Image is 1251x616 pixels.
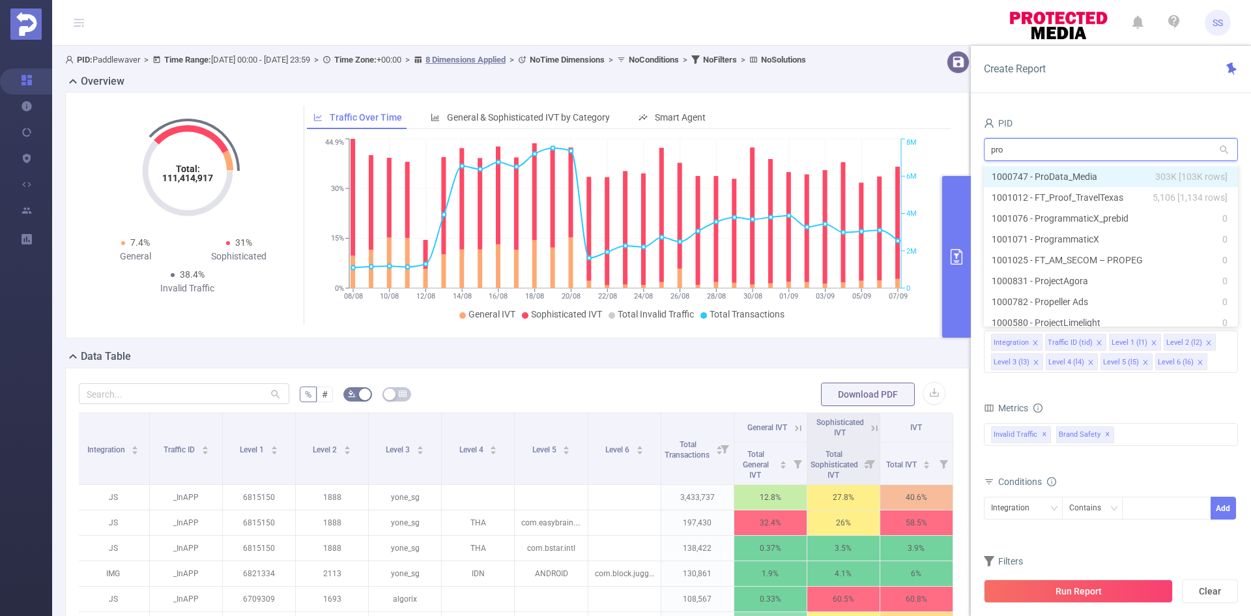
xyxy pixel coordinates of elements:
li: Integration [991,334,1042,351]
i: icon: caret-up [417,444,424,448]
p: 3.5% [807,536,880,561]
li: 1000580 - ProjectLimelight [984,312,1238,333]
div: Sort [416,444,424,452]
p: THA [442,536,514,561]
button: Run Report [984,579,1173,603]
tspan: 28/08 [706,292,725,301]
p: yone_sg [369,510,441,535]
p: 0.37% [734,536,807,561]
i: icon: caret-down [779,463,786,467]
p: algorix [369,587,441,611]
i: icon: table [399,390,407,398]
p: 1.9% [734,561,807,586]
p: 1693 [296,587,368,611]
span: 31% [235,237,252,248]
tspan: Total: [175,164,199,174]
p: THA [442,510,514,535]
div: Level 6 (l6) [1158,354,1194,371]
p: 138,422 [661,536,734,561]
i: icon: bg-colors [348,390,356,398]
li: 1000831 - ProjectAgora [984,271,1238,291]
i: icon: user [984,118,994,128]
i: icon: caret-down [923,463,930,467]
span: > [401,55,414,65]
li: 1000747 - ProData_Media [984,166,1238,187]
tspan: 12/08 [416,292,435,301]
button: Add [1211,497,1236,520]
i: icon: caret-down [271,449,278,453]
span: Total Transactions [710,309,784,319]
li: Level 6 (l6) [1155,353,1207,370]
li: Level 3 (l3) [991,353,1043,370]
span: > [506,55,518,65]
i: icon: caret-down [490,449,497,453]
li: Level 1 (l1) [1109,334,1161,351]
p: yone_sg [369,485,441,510]
span: Integration [87,445,127,454]
div: General [84,250,188,263]
div: Sort [562,444,570,452]
span: Traffic ID [164,445,197,454]
tspan: 24/08 [634,292,653,301]
div: Sort [779,459,787,467]
span: IVT [910,423,922,432]
p: _InAPP [150,510,222,535]
span: Level 4 [459,445,485,454]
p: IDN [442,561,514,586]
i: icon: down [1110,505,1118,514]
i: icon: caret-up [271,444,278,448]
span: Sophisticated IVT [816,418,864,437]
p: 6815150 [223,485,295,510]
p: 6% [880,561,953,586]
i: icon: close [1032,340,1039,347]
tspan: 16/08 [489,292,508,301]
tspan: 4M [906,210,917,218]
i: icon: close [1142,359,1149,367]
span: Level 5 [532,445,558,454]
li: Level 2 (l2) [1164,334,1216,351]
h2: Data Table [81,349,131,364]
p: yone_sg [369,561,441,586]
p: 6815150 [223,536,295,561]
i: icon: caret-down [417,449,424,453]
li: 1001025 - FT_AM_SECOM – PROPEG [984,250,1238,271]
tspan: 18/08 [525,292,544,301]
p: 6815150 [223,510,295,535]
p: 26% [807,510,880,535]
span: Total Sophisticated IVT [811,450,858,480]
span: Level 6 [605,445,631,454]
div: Invalid Traffic [136,282,239,295]
span: SS [1213,10,1223,36]
span: ✕ [1105,427,1110,443]
div: Sort [923,459,930,467]
div: Sort [489,444,497,452]
div: Level 1 (l1) [1112,334,1147,351]
p: 1888 [296,536,368,561]
span: Traffic Over Time [330,112,402,123]
tspan: 2M [906,247,917,256]
button: Download PDF [821,383,915,406]
p: 58.5% [880,510,953,535]
p: 4.1% [807,561,880,586]
p: JS [77,587,149,611]
p: 60.8% [880,587,953,611]
p: 108,567 [661,587,734,611]
span: General IVT [747,423,787,432]
p: JS [77,510,149,535]
span: % [305,389,311,400]
p: 12.8% [734,485,807,510]
p: 1888 [296,485,368,510]
span: Sophisticated IVT [531,309,602,319]
p: 1888 [296,510,368,535]
span: Total Invalid Traffic [618,309,694,319]
span: > [310,55,323,65]
li: 1001012 - FT_Proof_TravelTexas [984,187,1238,208]
tspan: 08/08 [343,292,362,301]
i: Filter menu [934,443,953,484]
tspan: 6M [906,172,917,181]
tspan: 30% [331,184,344,193]
i: icon: bar-chart [431,113,440,122]
i: icon: info-circle [1047,477,1056,486]
span: Create Report [984,63,1046,75]
tspan: 14/08 [452,292,471,301]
